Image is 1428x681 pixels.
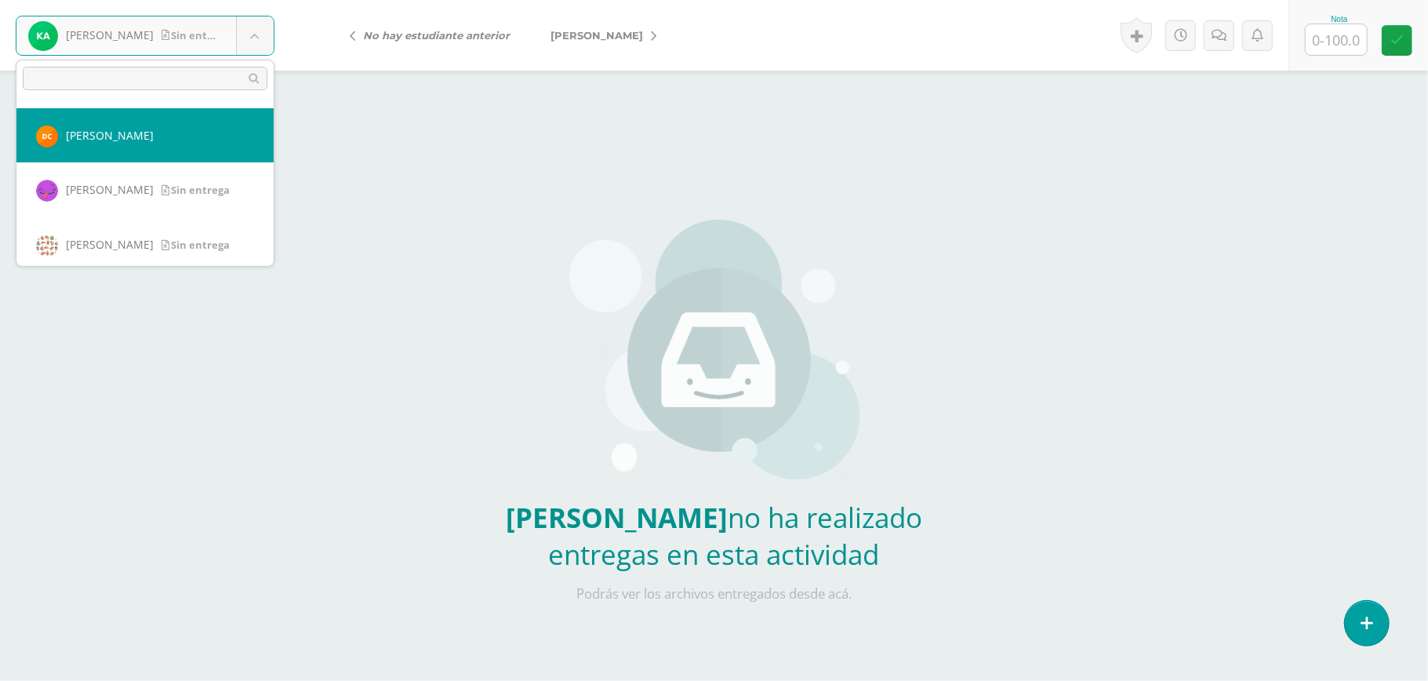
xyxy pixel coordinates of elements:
[66,182,154,197] span: [PERSON_NAME]
[162,183,230,197] span: Sin entrega
[66,237,154,252] span: [PERSON_NAME]
[36,235,58,257] img: b96309f5ea74c62ae234a6307f1f59fd.png
[162,238,230,252] span: Sin entrega
[66,128,154,143] span: [PERSON_NAME]
[36,126,58,147] img: e11a9416ba6d88ee26b269d2a5c8fe06.png
[36,180,58,202] img: d4554fc6be7a7661697678d1cba4694f.png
